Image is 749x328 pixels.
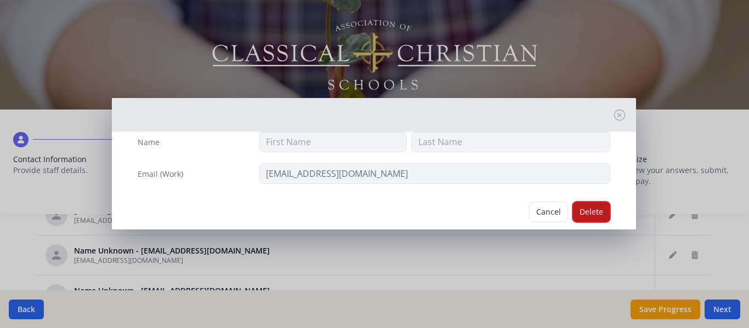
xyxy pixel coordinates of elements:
[411,131,610,152] input: Last Name
[138,169,183,180] label: Email (Work)
[259,131,407,152] input: First Name
[259,163,611,184] input: contact@site.com
[529,202,568,222] button: Cancel
[572,202,610,222] button: Delete
[138,137,160,148] label: Name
